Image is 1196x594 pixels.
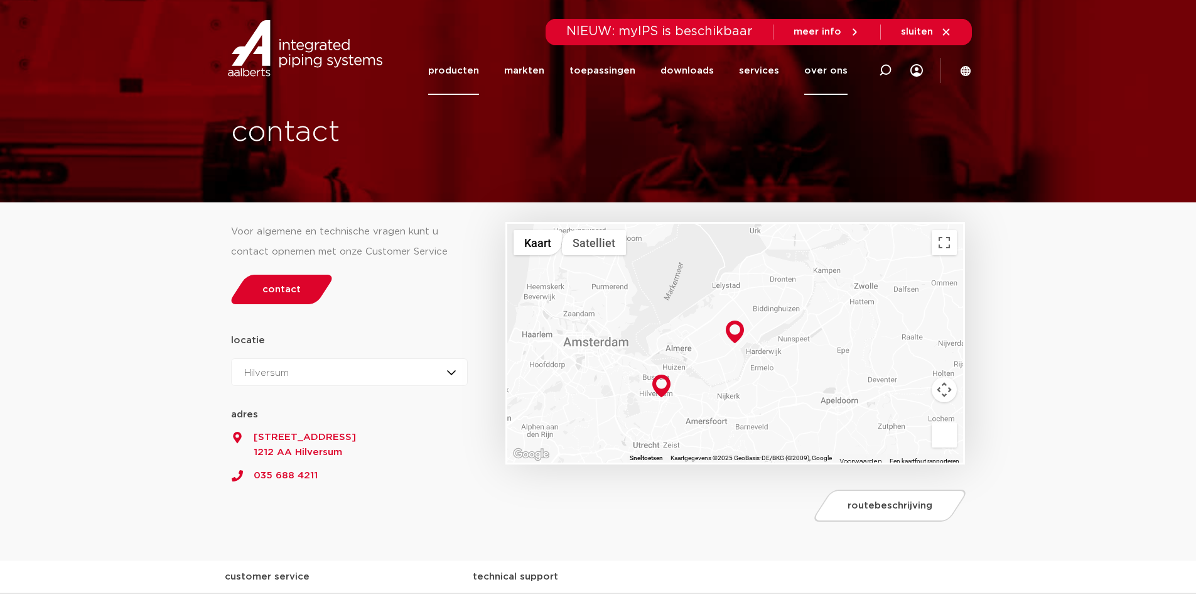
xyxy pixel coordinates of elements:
span: contact [262,285,301,294]
strong: locatie [231,336,265,345]
a: Een kaartfout rapporteren [890,458,959,465]
h1: contact [231,113,644,153]
img: Google [510,446,552,463]
button: Stratenkaart tonen [514,230,562,255]
a: Voorwaarden (wordt geopend in een nieuw tabblad) [839,458,882,465]
button: Satellietbeelden tonen [562,230,626,255]
a: toepassingen [569,47,635,95]
a: meer info [794,26,860,38]
span: routebeschrijving [848,501,932,510]
a: downloads [660,47,714,95]
button: Sleep Pegman de kaart op om Street View te openen [932,422,957,448]
span: Hilversum [244,368,289,378]
a: sluiten [901,26,952,38]
span: NIEUW: myIPS is beschikbaar [566,25,753,38]
a: services [739,47,779,95]
a: producten [428,47,479,95]
a: Dit gebied openen in Google Maps (er wordt een nieuw venster geopend) [510,446,552,463]
strong: customer service technical support [225,572,558,581]
nav: Menu [428,47,848,95]
a: over ons [804,47,848,95]
a: markten [504,47,544,95]
div: Voor algemene en technische vragen kunt u contact opnemen met onze Customer Service [231,222,468,262]
button: Bedieningsopties voor de kaartweergave [932,377,957,402]
span: Kaartgegevens ©2025 GeoBasis-DE/BKG (©2009), Google [671,454,832,461]
a: contact [227,275,335,304]
span: meer info [794,27,841,36]
button: Sneltoetsen [630,454,663,463]
a: routebeschrijving [811,490,969,522]
span: sluiten [901,27,933,36]
button: Weergave op volledig scherm aan- of uitzetten [932,230,957,255]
